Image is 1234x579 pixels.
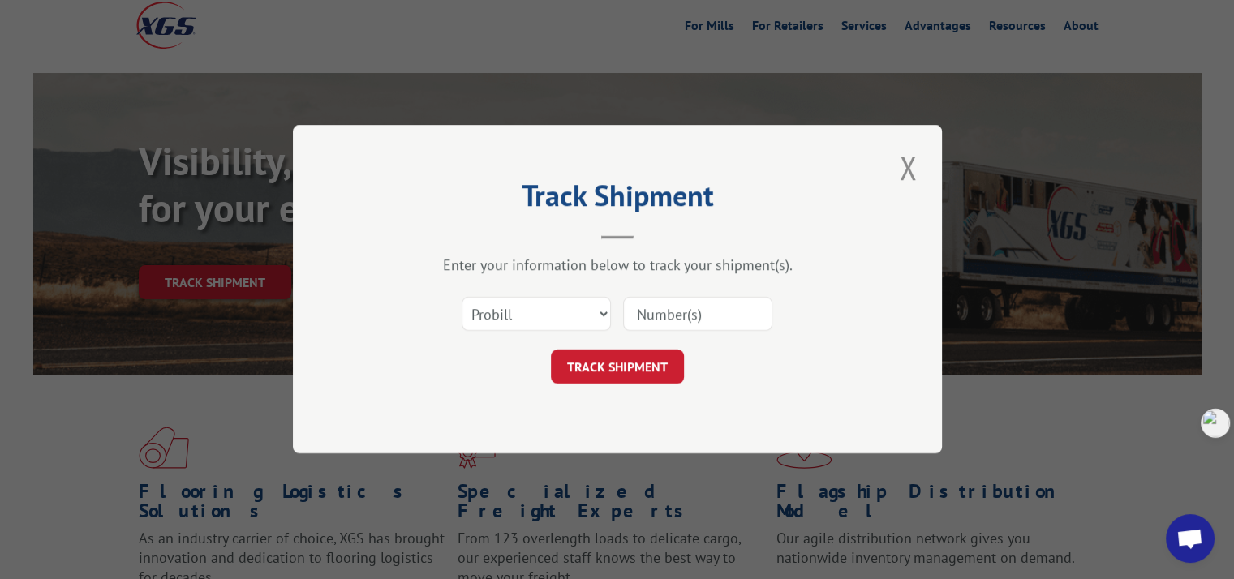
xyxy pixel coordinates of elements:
div: Enter your information below to track your shipment(s). [374,256,861,275]
button: Close modal [894,145,922,190]
input: Number(s) [623,298,772,332]
button: TRACK SHIPMENT [551,350,684,384]
h2: Track Shipment [374,184,861,215]
a: Open chat [1166,514,1215,563]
